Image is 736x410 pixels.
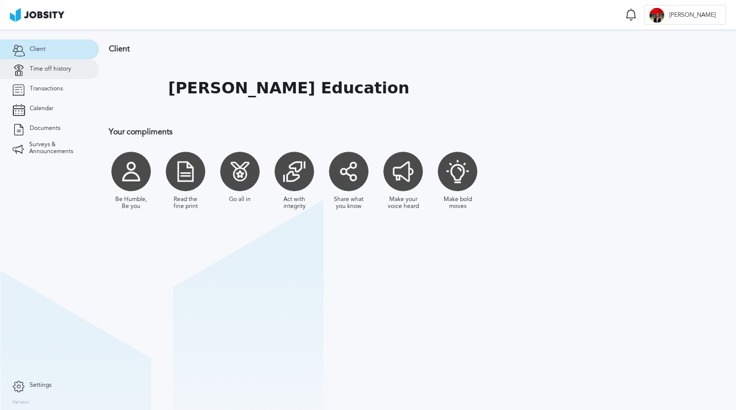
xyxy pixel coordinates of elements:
div: Be Humble, Be you [114,196,148,210]
div: Make bold moves [440,196,475,210]
div: Read the fine print [168,196,203,210]
span: Documents [30,125,60,132]
div: Go all in [229,196,251,203]
img: ab4bad089aa723f57921c736e9817d99.png [10,8,64,22]
label: Version: [12,400,31,406]
span: Surveys & Announcements [29,141,87,155]
span: Transactions [30,85,63,92]
span: Settings [30,382,51,389]
h1: [PERSON_NAME] Education [168,79,410,97]
div: Share what you know [331,196,366,210]
h3: Your compliments [109,127,645,136]
h3: Client [109,44,645,53]
button: L[PERSON_NAME] [644,5,726,25]
div: Make your voice heard [386,196,420,210]
span: [PERSON_NAME] [664,12,721,19]
span: Calendar [30,105,53,112]
div: L [649,8,664,23]
div: Act with integrity [277,196,312,210]
span: Client [30,46,46,53]
span: Time off history [30,66,71,73]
